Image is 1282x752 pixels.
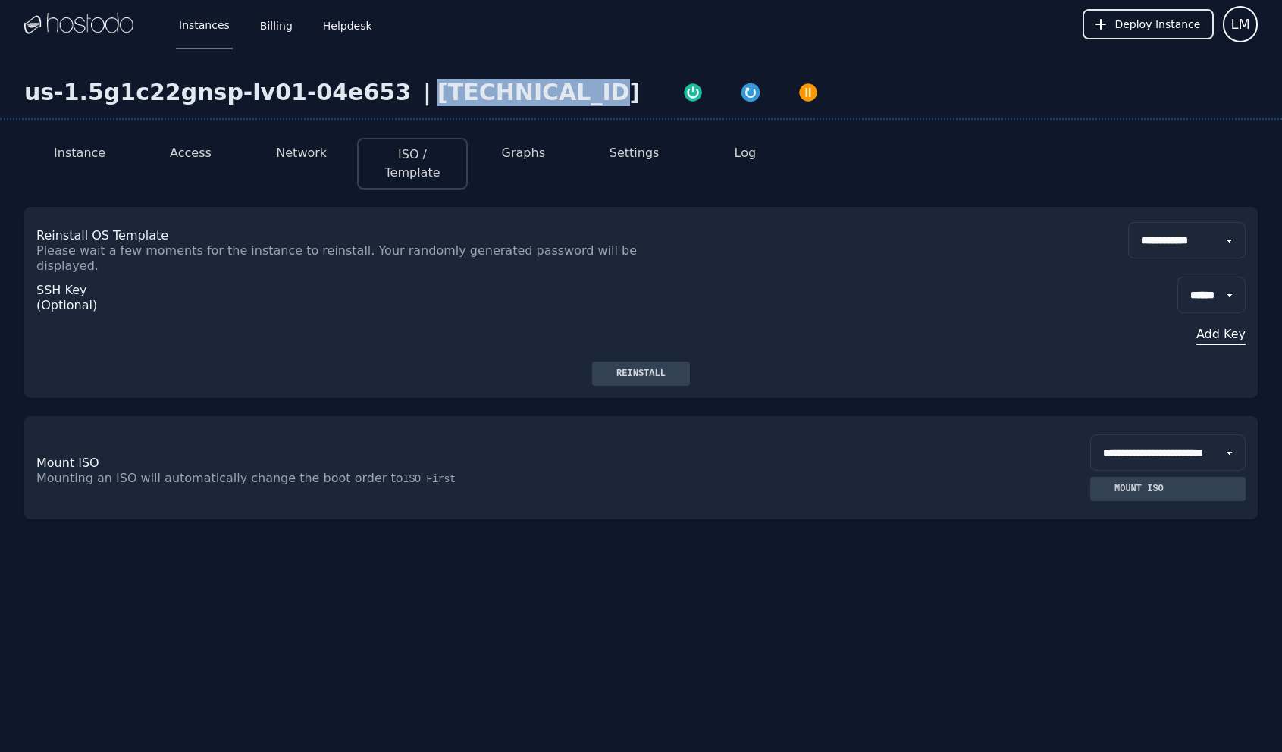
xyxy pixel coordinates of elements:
p: Mount ISO [36,456,641,471]
button: Power Off [779,79,837,103]
span: LM [1230,14,1250,35]
button: Access [170,144,212,162]
button: Deploy Instance [1083,9,1214,39]
p: Reinstall OS Template [36,228,641,243]
img: Restart [740,82,761,103]
div: Mount ISO [1102,483,1176,495]
p: SSH Key (Optional) [36,283,94,313]
button: Reinstall [592,362,690,386]
img: Power On [682,82,704,103]
img: Logo [24,13,133,36]
button: Add Key [1177,325,1246,343]
p: Please wait a few moments for the instance to reinstall. Your randomly generated password will be... [36,243,641,274]
p: Mounting an ISO will automatically change the boot order to [36,471,641,486]
button: Settings [610,144,660,162]
button: Power On [664,79,722,103]
img: Power Off [798,82,819,103]
button: Mount ISO [1090,477,1246,501]
button: Network [276,144,327,162]
span: ISO First [403,473,455,485]
div: us-1.5g1c22gnsp-lv01-04e653 [24,79,417,106]
button: ISO / Template [371,146,454,182]
button: Graphs [502,144,545,162]
button: Log [735,144,757,162]
div: Reinstall [604,368,678,380]
button: User menu [1223,6,1258,42]
button: Instance [54,144,105,162]
span: Deploy Instance [1114,17,1200,32]
div: [TECHNICAL_ID] [437,79,640,106]
button: Restart [722,79,779,103]
div: | [417,79,437,106]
